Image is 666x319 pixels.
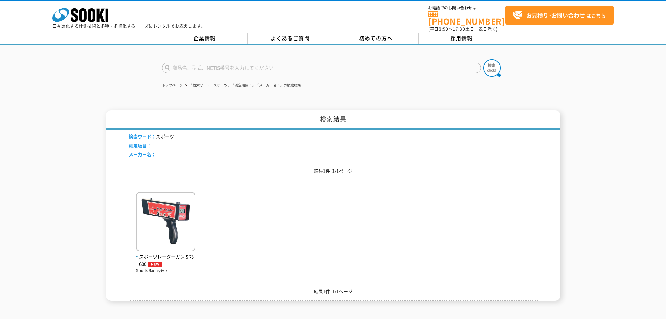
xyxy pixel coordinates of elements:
img: btn_search.png [483,59,501,77]
a: よくあるご質問 [248,33,333,44]
span: メーカー名： [129,151,156,158]
h1: 検索結果 [106,110,560,130]
input: 商品名、型式、NETIS番号を入力してください [162,63,481,73]
span: 初めての方へ [359,34,393,42]
img: NEW [146,262,164,267]
span: はこちら [512,10,606,21]
a: スポーツレーダーガン SR3600NEW [136,246,195,268]
p: 結果1件 1/1ページ [129,288,538,295]
span: 8:50 [439,26,449,32]
p: Sports Radar/速度 [136,268,195,274]
span: スポーツレーダーガン SR3600 [136,253,195,268]
a: お見積り･お問い合わせはこちら [505,6,614,25]
a: 初めての方へ [333,33,419,44]
span: (平日 ～ 土日、祝日除く) [428,26,497,32]
span: 検索ワード： [129,133,156,140]
p: 日々進化する計測技術と多種・多様化するニーズにレンタルでお応えします。 [52,24,206,28]
span: 測定項目： [129,142,151,149]
a: [PHONE_NUMBER] [428,11,505,25]
li: 「検索ワード：スポーツ」「測定項目：」「メーカー名：」の検索結果 [184,82,301,89]
a: トップページ [162,83,183,87]
span: お電話でのお問い合わせは [428,6,505,10]
p: 結果1件 1/1ページ [129,167,538,175]
a: 採用情報 [419,33,504,44]
li: スポーツ [129,133,174,140]
img: SR3600 [136,192,195,253]
span: 17:30 [453,26,465,32]
a: 企業情報 [162,33,248,44]
strong: お見積り･お問い合わせ [526,11,585,19]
